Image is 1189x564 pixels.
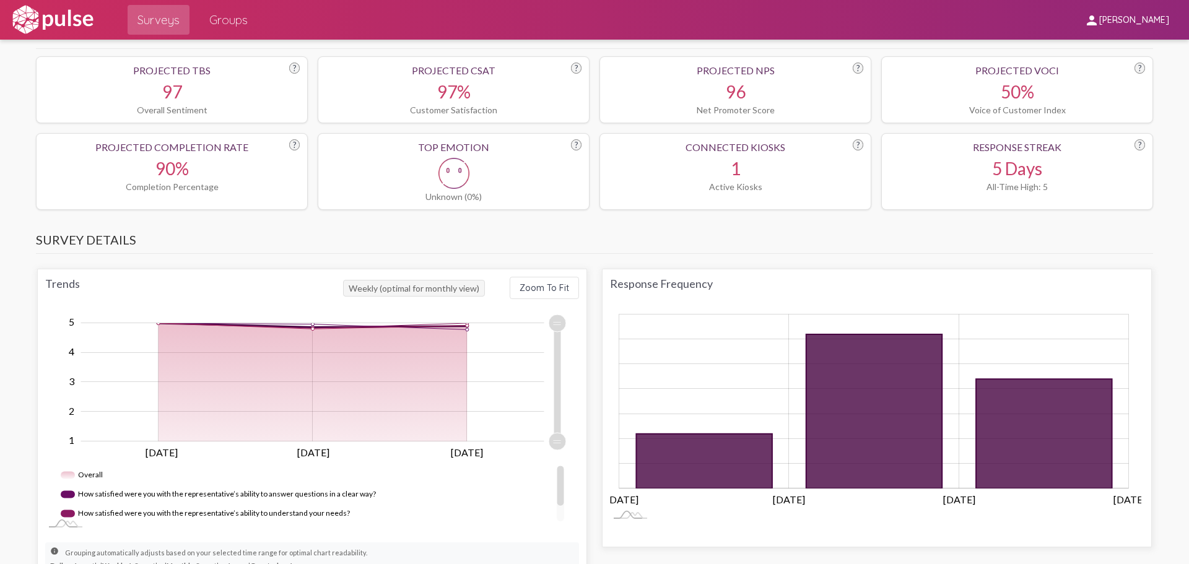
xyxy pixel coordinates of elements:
div: 97 [44,81,300,102]
span: [PERSON_NAME] [1099,15,1169,26]
div: Overall Sentiment [44,105,300,115]
div: Connected Kiosks [608,141,863,153]
div: Projected NPS [608,64,863,76]
div: Projected CSAT [326,64,581,76]
tspan: [DATE] [1113,493,1145,505]
div: ? [289,63,300,74]
div: 50% [889,81,1145,102]
div: Unknown (0%) [326,191,581,202]
div: 1 [608,158,863,179]
tspan: [DATE] [773,493,805,505]
div: ? [571,63,581,74]
mat-icon: info [50,547,65,562]
span: Groups [209,9,248,31]
span: Weekly (optimal for monthly view) [343,280,485,297]
div: Response Frequency [610,277,1144,290]
div: 96 [608,81,863,102]
g: Responses [636,334,1112,488]
tspan: [DATE] [606,493,638,505]
div: Trends [45,277,343,299]
div: Completion Percentage [44,181,300,192]
div: ? [1135,63,1145,74]
tspan: 4 [69,345,74,357]
g: Overall [61,466,105,485]
button: Zoom To Fit [510,277,579,299]
div: Active Kiosks [608,181,863,192]
tspan: 2 [69,405,74,417]
a: Groups [199,5,258,35]
div: ? [1135,139,1145,150]
img: white-logo.svg [10,4,95,35]
tspan: [DATE] [943,493,975,505]
g: How satisfied were you with the representative’s ability to answer questions in a clear way? [61,485,376,504]
img: Unknown [438,158,469,189]
div: ? [289,139,300,150]
a: Surveys [128,5,189,35]
g: Chart [606,314,1146,505]
tspan: 3 [69,375,75,387]
div: Response Streak [889,141,1145,153]
tspan: 5 [69,316,74,328]
g: Chart [54,315,567,542]
span: Surveys [137,9,180,31]
div: Projected Completion Rate [44,141,300,153]
h3: Survey Details [36,232,1153,254]
tspan: 1 [69,434,74,446]
div: 90% [44,158,300,179]
g: How satisfied were you with the representative’s ability to understand your needs? [61,504,350,523]
mat-icon: person [1084,13,1099,28]
tspan: [DATE] [451,446,483,458]
div: Top Emotion [326,141,581,153]
button: [PERSON_NAME] [1074,8,1179,31]
span: Zoom To Fit [520,282,569,293]
div: Projected VoCI [889,64,1145,76]
g: Legend [61,466,564,542]
div: Projected TBS [44,64,300,76]
div: Voice of Customer Index [889,105,1145,115]
tspan: [DATE] [297,446,329,458]
div: All-Time High: 5 [889,181,1145,192]
div: 5 Days [889,158,1145,179]
tspan: [DATE] [145,446,177,458]
div: Net Promoter Score [608,105,863,115]
div: ? [571,139,581,150]
div: Customer Satisfaction [326,105,581,115]
div: ? [853,139,863,150]
div: ? [853,63,863,74]
div: 97% [326,81,581,102]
